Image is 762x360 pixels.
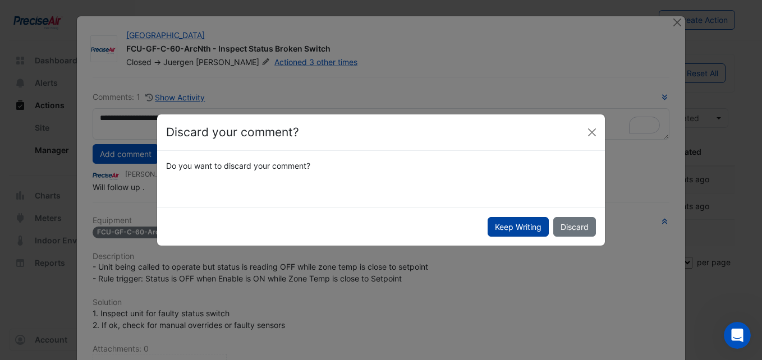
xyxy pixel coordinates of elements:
button: Close [584,124,600,141]
button: Keep Writing [488,217,549,237]
iframe: Intercom live chat [724,322,751,349]
div: Do you want to discard your comment? [159,160,603,172]
button: Discard [553,217,596,237]
h4: Discard your comment? [166,123,299,141]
